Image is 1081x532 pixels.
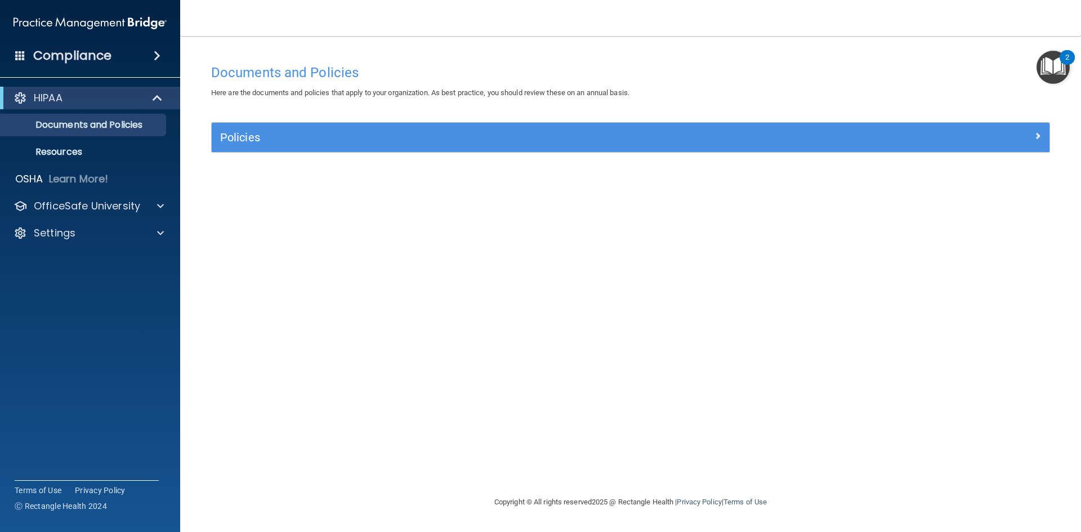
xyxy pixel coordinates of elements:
p: OfficeSafe University [34,199,140,213]
a: HIPAA [14,91,163,105]
span: Here are the documents and policies that apply to your organization. As best practice, you should... [211,88,629,97]
button: Open Resource Center, 2 new notifications [1037,51,1070,84]
a: Privacy Policy [677,498,721,506]
p: Documents and Policies [7,119,161,131]
a: OfficeSafe University [14,199,164,213]
a: Terms of Use [723,498,767,506]
p: OSHA [15,172,43,186]
h4: Compliance [33,48,111,64]
h4: Documents and Policies [211,65,1050,80]
p: Learn More! [49,172,109,186]
a: Settings [14,226,164,240]
a: Terms of Use [15,485,61,496]
img: PMB logo [14,12,167,34]
span: Ⓒ Rectangle Health 2024 [15,500,107,512]
a: Policies [220,128,1041,146]
p: Settings [34,226,75,240]
p: HIPAA [34,91,62,105]
div: Copyright © All rights reserved 2025 @ Rectangle Health | | [425,484,836,520]
a: Privacy Policy [75,485,126,496]
p: Resources [7,146,161,158]
h5: Policies [220,131,832,144]
iframe: Drift Widget Chat Controller [886,452,1067,497]
div: 2 [1065,57,1069,72]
